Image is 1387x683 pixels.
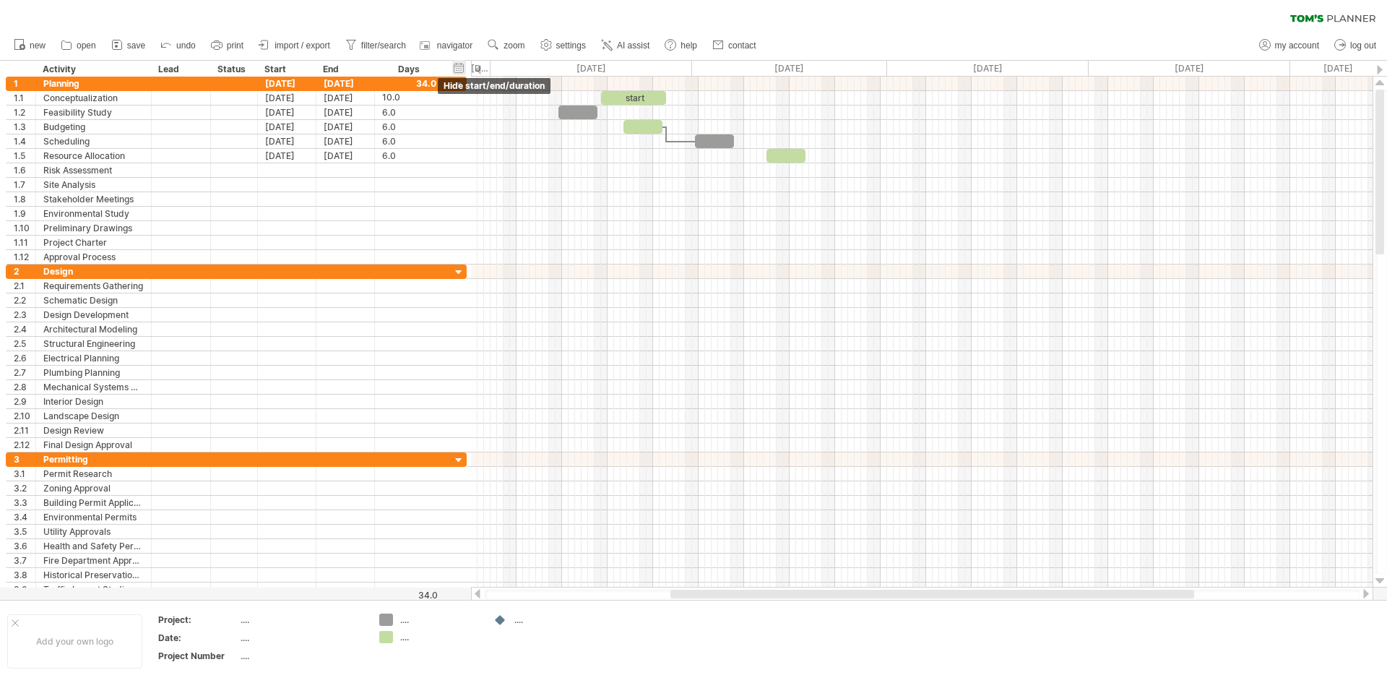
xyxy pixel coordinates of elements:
[10,36,50,55] a: new
[14,395,35,408] div: 2.9
[207,36,248,55] a: print
[258,149,316,163] div: [DATE]
[680,40,697,51] span: help
[43,583,144,596] div: Traffic Impact Studies
[14,496,35,510] div: 3.3
[14,554,35,567] div: 3.7
[14,539,35,553] div: 3.6
[43,424,144,437] div: Design Review
[258,106,316,119] div: [DATE]
[157,36,200,55] a: undo
[1089,61,1290,76] div: January 2026
[1350,40,1376,51] span: log out
[43,265,144,278] div: Design
[30,40,46,51] span: new
[77,40,96,51] span: open
[43,467,144,481] div: Permit Research
[316,91,375,105] div: [DATE]
[437,40,472,51] span: navigator
[43,192,144,206] div: Stakeholder Meetings
[323,62,366,77] div: End
[264,62,308,77] div: Start
[14,178,35,192] div: 1.7
[14,583,35,596] div: 3.9
[258,91,316,105] div: [DATE]
[382,120,436,134] div: 6.0
[43,134,144,148] div: Scheduling
[127,40,145,51] span: save
[14,351,35,365] div: 2.6
[617,40,649,51] span: AI assist
[176,40,196,51] span: undo
[382,149,436,163] div: 6.0
[43,380,144,394] div: Mechanical Systems Design
[43,62,143,77] div: Activity
[241,650,362,662] div: ....
[597,36,654,55] a: AI assist
[14,293,35,307] div: 2.2
[316,77,375,90] div: [DATE]
[376,590,438,601] div: 34.0
[14,568,35,582] div: 3.8
[418,36,477,55] a: navigator
[1256,36,1323,55] a: my account
[43,293,144,307] div: Schematic Design
[316,134,375,148] div: [DATE]
[43,163,144,177] div: Risk Assessment
[43,481,144,495] div: Zoning Approval
[14,207,35,220] div: 1.9
[14,279,35,293] div: 2.1
[491,61,692,76] div: October 2025
[342,36,410,55] a: filter/search
[382,106,436,119] div: 6.0
[43,539,144,553] div: Health and Safety Permits
[43,236,144,249] div: Project Charter
[43,221,144,235] div: Preliminary Drawings
[14,106,35,119] div: 1.2
[316,149,375,163] div: [DATE]
[14,438,35,452] div: 2.12
[227,40,243,51] span: print
[14,481,35,495] div: 3.2
[43,510,144,524] div: Environmental Permits
[692,61,887,76] div: November 2025
[14,265,35,278] div: 2
[43,496,144,510] div: Building Permit Application
[43,149,144,163] div: Resource Allocation
[241,614,362,626] div: ....
[382,134,436,148] div: 6.0
[43,525,144,538] div: Utility Approvals
[14,120,35,134] div: 1.3
[43,77,144,90] div: Planning
[258,77,316,90] div: [DATE]
[43,250,144,264] div: Approval Process
[43,207,144,220] div: Environmental Study
[43,351,144,365] div: Electrical Planning
[728,40,756,51] span: contact
[43,366,144,379] div: Plumbing Planning
[158,632,238,644] div: Date:
[382,91,436,105] div: 10.0
[14,409,35,423] div: 2.10
[374,62,443,77] div: Days
[43,554,144,567] div: Fire Department Approval
[887,61,1089,76] div: December 2025
[217,62,249,77] div: Status
[400,631,479,643] div: ....
[400,614,479,626] div: ....
[14,322,35,336] div: 2.4
[14,77,35,90] div: 1
[14,308,35,322] div: 2.3
[43,568,144,582] div: Historical Preservation Approval
[14,250,35,264] div: 1.12
[14,134,35,148] div: 1.4
[43,308,144,322] div: Design Development
[158,62,202,77] div: Lead
[14,452,35,466] div: 3
[14,467,35,481] div: 3.1
[14,192,35,206] div: 1.8
[316,120,375,134] div: [DATE]
[14,380,35,394] div: 2.8
[43,395,144,408] div: Interior Design
[43,120,144,134] div: Budgeting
